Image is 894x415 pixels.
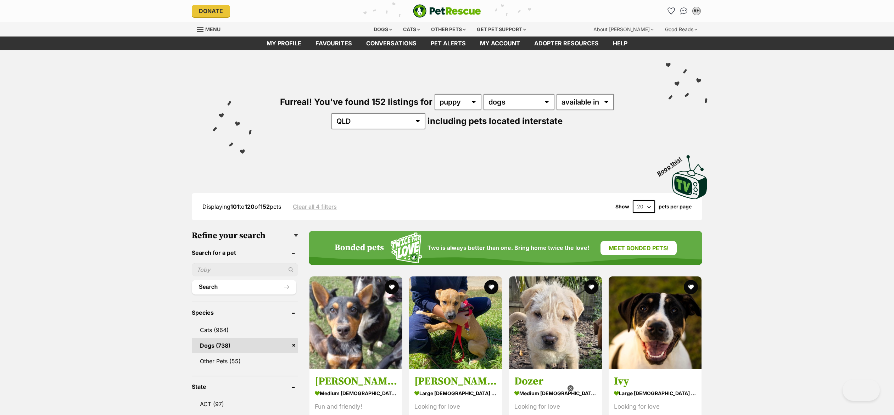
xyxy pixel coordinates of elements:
iframe: Help Scout Beacon - Open [843,380,880,401]
h3: Ivy [614,375,696,388]
div: Looking for love [514,402,597,411]
label: pets per page [659,204,692,209]
div: Looking for love [614,402,696,411]
div: Get pet support [472,22,531,37]
h3: [PERSON_NAME] [414,375,497,388]
button: Search [192,280,296,294]
span: Two is always better than one. Bring home twice the love! [428,245,589,251]
div: AH [693,7,700,15]
strong: 101 [230,203,239,210]
button: My account [691,5,702,17]
header: State [192,383,298,390]
strong: 120 [245,203,255,210]
button: favourite [385,280,399,294]
strong: medium [DEMOGRAPHIC_DATA] Dog [315,388,397,398]
a: Help [606,37,635,50]
img: chat-41dd97257d64d25036548639549fe6c8038ab92f7586957e7f3b1b290dea8141.svg [680,7,688,15]
span: Menu [205,26,220,32]
strong: 152 [260,203,270,210]
a: Boop this! [672,149,708,201]
a: Favourites [308,37,359,50]
a: Adopter resources [527,37,606,50]
a: Menu [197,22,225,35]
strong: large [DEMOGRAPHIC_DATA] Dog [614,388,696,398]
a: My account [473,37,527,50]
div: About [PERSON_NAME] [588,22,659,37]
img: Squiggle [391,232,422,263]
h4: Bonded pets [335,243,384,253]
span: including pets located interstate [428,116,563,126]
h3: Dozer [514,375,597,388]
img: Ivy - Shar Pei Dog [609,276,702,369]
div: Good Reads [660,22,702,37]
span: Show [615,204,629,209]
header: Search for a pet [192,249,298,256]
a: PetRescue [413,4,481,18]
span: Boop this! [656,151,689,177]
a: Pet alerts [424,37,473,50]
div: Fun and friendly! [315,402,397,411]
button: favourite [684,280,698,294]
span: Furreal! You've found 152 listings for [280,97,432,107]
a: conversations [359,37,424,50]
div: Other pets [426,22,471,37]
span: Displaying to of pets [202,203,281,210]
a: Conversations [678,5,689,17]
img: Harper - Australian Cattle Dog x Bull Arab Dog [409,276,502,369]
ul: Account quick links [665,5,702,17]
a: Dogs (738) [192,338,298,353]
a: Meet bonded pets! [600,241,677,255]
h3: [PERSON_NAME] [315,375,397,388]
a: Donate [192,5,230,17]
a: My profile [259,37,308,50]
img: Dozer - Shar Pei Dog [509,276,602,369]
input: Toby [192,263,298,276]
img: logo-e224e6f780fb5917bec1dbf3a21bbac754714ae5b6737aabdf751b685950b380.svg [413,4,481,18]
h3: Refine your search [192,231,298,241]
strong: medium [DEMOGRAPHIC_DATA] Dog [514,388,597,398]
div: Cats [398,22,425,37]
button: favourite [584,280,598,294]
button: favourite [485,280,499,294]
div: Dogs [369,22,397,37]
a: Clear all 4 filters [293,203,337,210]
img: Leo - Australian Cattle Dog [309,276,402,369]
a: Cats (964) [192,323,298,337]
img: PetRescue TV logo [672,155,708,199]
a: Other Pets (55) [192,354,298,369]
a: Favourites [665,5,677,17]
header: Species [192,309,298,316]
a: ACT (97) [192,397,298,411]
